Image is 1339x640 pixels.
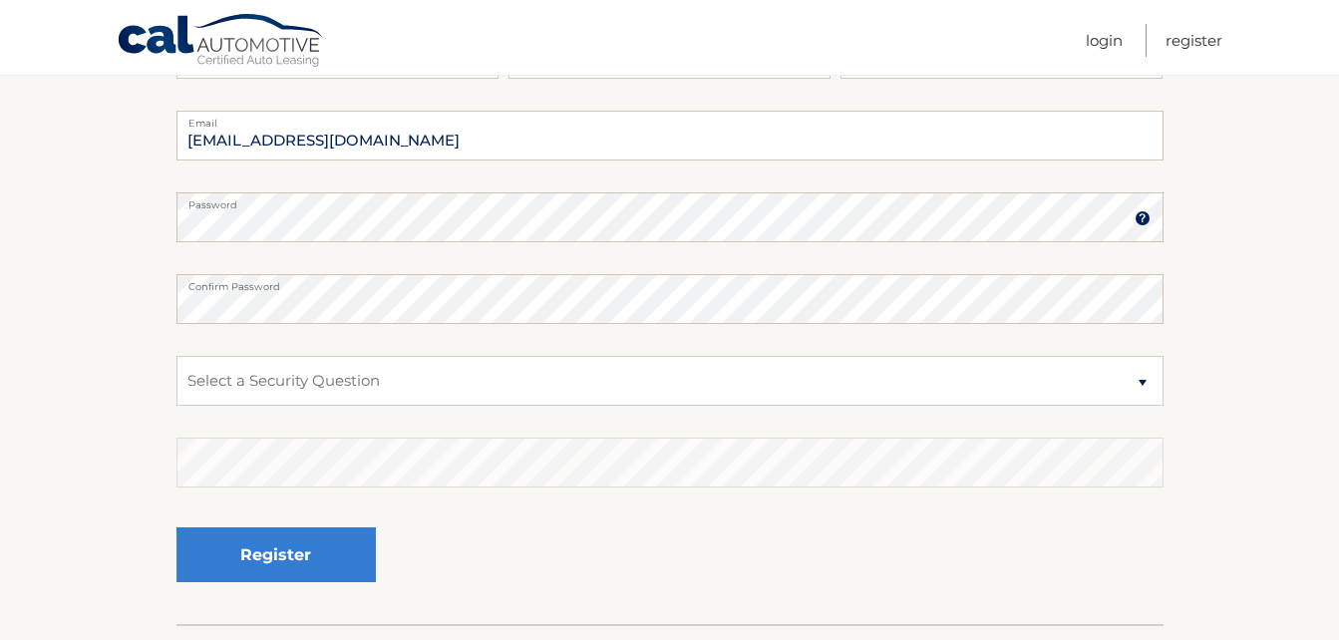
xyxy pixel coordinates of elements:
label: Email [176,111,1164,127]
input: Email [176,111,1164,160]
button: Register [176,527,376,582]
a: Login [1086,24,1123,57]
a: Register [1166,24,1222,57]
label: Password [176,192,1164,208]
a: Cal Automotive [117,13,326,71]
img: tooltip.svg [1135,210,1151,226]
label: Confirm Password [176,274,1164,290]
